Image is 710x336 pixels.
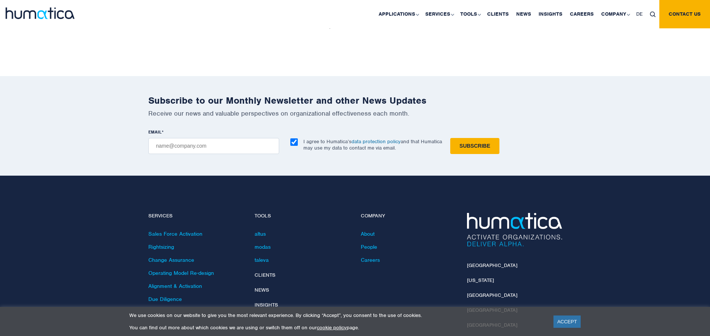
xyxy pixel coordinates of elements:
[129,312,544,318] p: We use cookies on our website to give you the most relevant experience. By clicking “Accept”, you...
[148,138,279,154] input: name@company.com
[317,324,347,331] a: cookie policy
[6,7,75,19] img: logo
[467,213,562,246] img: Humatica
[148,230,202,237] a: Sales Force Activation
[255,302,278,308] a: Insights
[148,129,162,135] span: EMAIL
[148,257,194,263] a: Change Assurance
[148,95,562,106] h2: Subscribe to our Monthly Newsletter and other News Updates
[303,138,442,151] p: I agree to Humatica’s and that Humatica may use my data to contact me via email.
[255,257,269,263] a: taleva
[361,257,380,263] a: Careers
[129,324,544,331] p: You can find out more about which cookies we are using or switch them off on our page.
[255,272,275,278] a: Clients
[351,138,401,145] a: data protection policy
[255,244,271,250] a: modas
[361,213,456,219] h4: Company
[361,230,375,237] a: About
[255,213,350,219] h4: Tools
[467,292,517,298] a: [GEOGRAPHIC_DATA]
[148,213,243,219] h4: Services
[255,230,266,237] a: altus
[450,138,499,154] input: Subscribe
[148,296,182,302] a: Due Diligence
[467,277,494,283] a: [US_STATE]
[255,287,269,293] a: News
[148,244,174,250] a: Rightsizing
[148,109,562,117] p: Receive our news and valuable perspectives on organizational effectiveness each month.
[148,283,202,289] a: Alignment & Activation
[650,12,656,17] img: search_icon
[148,270,214,276] a: Operating Model Re-design
[553,315,581,328] a: ACCEPT
[636,11,643,17] span: DE
[361,244,377,250] a: People
[467,262,517,269] a: [GEOGRAPHIC_DATA]
[290,138,298,146] input: I agree to Humatica’sdata protection policyand that Humatica may use my data to contact me via em...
